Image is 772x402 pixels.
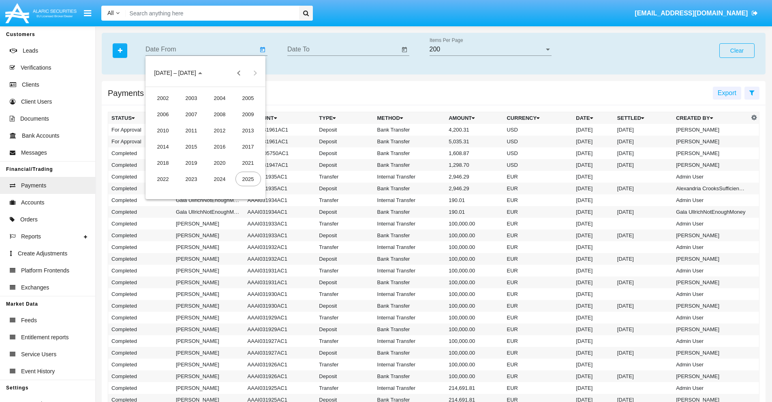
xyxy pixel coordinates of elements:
[205,138,234,155] td: 2016
[179,155,204,170] div: 2019
[179,139,204,154] div: 2015
[207,139,233,154] div: 2016
[177,90,205,106] td: 2003
[150,172,176,186] div: 2022
[149,138,177,155] td: 2014
[177,171,205,187] td: 2023
[179,123,204,138] div: 2011
[235,91,261,105] div: 2005
[207,155,233,170] div: 2020
[235,172,261,186] div: 2025
[207,107,233,121] div: 2008
[207,123,233,138] div: 2012
[205,106,234,122] td: 2008
[235,155,261,170] div: 2021
[205,90,234,106] td: 2004
[177,138,205,155] td: 2015
[148,65,209,81] button: Choose date
[177,155,205,171] td: 2019
[177,122,205,138] td: 2011
[207,172,233,186] div: 2024
[150,155,176,170] div: 2018
[234,90,262,106] td: 2005
[179,172,204,186] div: 2023
[205,122,234,138] td: 2012
[231,65,247,81] button: Previous 20 years
[205,171,234,187] td: 2024
[149,122,177,138] td: 2010
[234,155,262,171] td: 2021
[234,106,262,122] td: 2009
[177,106,205,122] td: 2007
[247,65,263,81] button: Next 20 years
[234,122,262,138] td: 2013
[154,70,196,77] span: [DATE] – [DATE]
[235,139,261,154] div: 2017
[149,106,177,122] td: 2006
[179,107,204,121] div: 2007
[150,91,176,105] div: 2002
[179,91,204,105] div: 2003
[235,107,261,121] div: 2009
[149,90,177,106] td: 2002
[150,139,176,154] div: 2014
[235,123,261,138] div: 2013
[149,171,177,187] td: 2022
[150,123,176,138] div: 2010
[149,155,177,171] td: 2018
[205,155,234,171] td: 2020
[234,171,262,187] td: 2025
[234,138,262,155] td: 2017
[150,107,176,121] div: 2006
[207,91,233,105] div: 2004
